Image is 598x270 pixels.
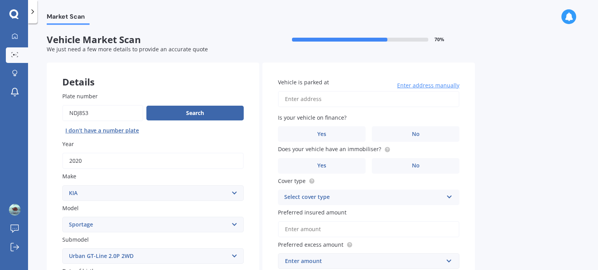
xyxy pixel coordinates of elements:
[397,82,459,89] span: Enter address manually
[47,45,208,53] span: We just need a few more details to provide an accurate quote
[317,162,326,169] span: Yes
[317,131,326,138] span: Yes
[278,91,459,107] input: Enter address
[62,204,79,212] span: Model
[62,173,76,180] span: Make
[62,105,143,121] input: Enter plate number
[434,37,444,42] span: 70 %
[285,257,443,265] div: Enter amount
[278,177,306,185] span: Cover type
[278,241,343,248] span: Preferred excess amount
[278,78,329,86] span: Vehicle is parked at
[47,63,259,86] div: Details
[278,146,381,153] span: Does your vehicle have an immobiliser?
[47,34,261,45] span: Vehicle Market Scan
[146,106,244,120] button: Search
[62,92,98,100] span: Plate number
[62,153,244,169] input: YYYY
[284,193,443,202] div: Select cover type
[278,209,346,216] span: Preferred insured amount
[62,236,89,243] span: Submodel
[412,131,420,138] span: No
[412,162,420,169] span: No
[278,221,459,237] input: Enter amount
[62,124,142,137] button: I don’t have a number plate
[47,13,90,23] span: Market Scan
[62,140,74,148] span: Year
[9,204,21,216] img: ACg8ocI9bH_oL_dxRyW9vZHiHCzMXJ_RfvBmbZmSQZsx-JcmwTImm2mt=s96-c
[278,114,346,121] span: Is your vehicle on finance?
